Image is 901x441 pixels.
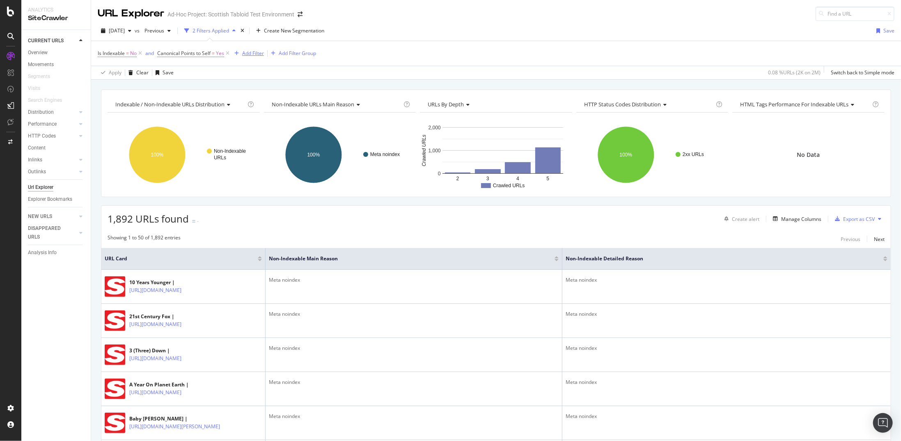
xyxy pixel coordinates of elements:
[105,413,125,433] img: main image
[566,276,887,284] div: Meta noindex
[115,101,225,108] span: Indexable / Non-Indexable URLs distribution
[193,27,229,34] div: 2 Filters Applied
[566,413,887,420] div: Meta noindex
[216,48,224,59] span: Yes
[242,50,264,57] div: Add Filter
[28,7,84,14] div: Analytics
[98,24,135,37] button: [DATE]
[231,48,264,58] button: Add Filter
[566,379,887,386] div: Meta noindex
[145,49,154,57] button: and
[28,156,77,164] a: Inlinks
[584,101,661,108] span: HTTP Status Codes Distribution
[566,310,887,318] div: Meta noindex
[212,50,215,57] span: =
[738,98,871,111] h4: HTML Tags Performance for Indexable URLs
[832,212,875,225] button: Export as CSV
[105,310,125,331] img: main image
[141,24,174,37] button: Previous
[98,50,125,57] span: Is Indexable
[269,413,559,420] div: Meta noindex
[841,236,860,243] div: Previous
[28,132,56,140] div: HTTP Codes
[28,224,69,241] div: DISAPPEARED URLS
[108,234,181,244] div: Showing 1 to 50 of 1,892 entries
[192,220,195,223] img: Equal
[428,101,464,108] span: URLs by Depth
[873,413,893,433] div: Open Intercom Messenger
[28,48,48,57] div: Overview
[105,379,125,399] img: main image
[126,50,129,57] span: =
[253,24,328,37] button: Create New Segmentation
[28,195,85,204] a: Explorer Bookmarks
[28,168,46,176] div: Outlinks
[269,379,559,386] div: Meta noindex
[264,119,415,191] svg: A chart.
[108,212,189,225] span: 1,892 URLs found
[576,119,727,191] svg: A chart.
[547,176,550,181] text: 5
[214,155,226,161] text: URLs
[239,27,246,35] div: times
[721,212,759,225] button: Create alert
[429,125,441,131] text: 2,000
[28,212,52,221] div: NEW URLS
[105,345,125,365] img: main image
[129,313,199,320] div: 21st Century Fox |
[828,66,894,79] button: Switch back to Simple mode
[873,24,894,37] button: Save
[28,156,42,164] div: Inlinks
[269,255,542,262] span: Non-Indexable Main Reason
[157,50,211,57] span: Canonical Points to Self
[566,255,871,262] span: Non-Indexable Detailed Reason
[28,168,77,176] a: Outlinks
[129,381,199,388] div: A Year On Planet Earth |
[98,7,164,21] div: URL Explorer
[152,66,174,79] button: Save
[28,248,57,257] div: Analysis Info
[486,176,489,181] text: 3
[28,248,85,257] a: Analysis Info
[28,195,72,204] div: Explorer Bookmarks
[129,388,181,397] a: [URL][DOMAIN_NAME]
[28,212,77,221] a: NEW URLS
[28,84,40,93] div: Visits
[429,148,441,154] text: 1,000
[279,50,316,57] div: Add Filter Group
[151,152,164,158] text: 100%
[105,255,256,262] span: URL Card
[843,216,875,223] div: Export as CSV
[114,98,246,111] h4: Indexable / Non-Indexable URLs Distribution
[28,14,84,23] div: SiteCrawler
[683,152,704,157] text: 2xx URLs
[28,224,77,241] a: DISAPPEARED URLS
[98,66,122,79] button: Apply
[129,286,181,294] a: [URL][DOMAIN_NAME]
[770,214,821,224] button: Manage Columns
[28,144,85,152] a: Content
[732,216,759,223] div: Create alert
[269,310,559,318] div: Meta noindex
[197,218,199,225] div: -
[28,132,77,140] a: HTTP Codes
[105,276,125,297] img: main image
[135,27,141,34] span: vs
[298,11,303,17] div: arrow-right-arrow-left
[874,236,885,243] div: Next
[129,415,238,423] div: Baby [PERSON_NAME] |
[841,234,860,244] button: Previous
[141,27,164,34] span: Previous
[109,69,122,76] div: Apply
[264,27,324,34] span: Create New Segmentation
[420,119,571,191] svg: A chart.
[269,345,559,352] div: Meta noindex
[370,152,400,157] text: Meta noindex
[781,216,821,223] div: Manage Columns
[145,50,154,57] div: and
[108,119,259,191] svg: A chart.
[456,176,459,181] text: 2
